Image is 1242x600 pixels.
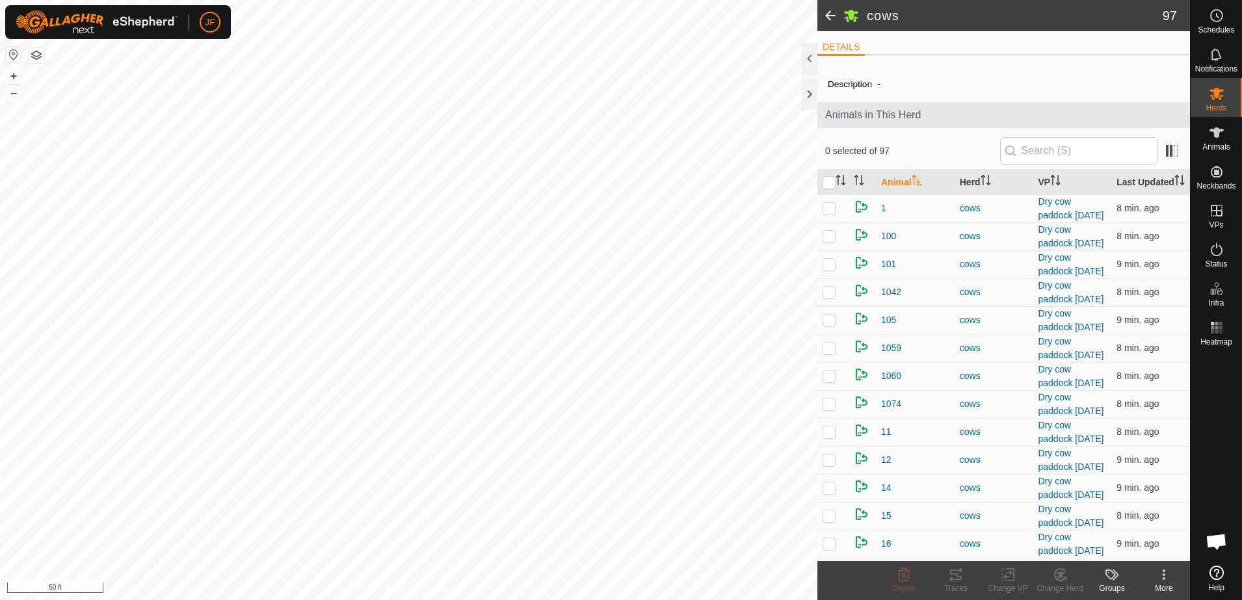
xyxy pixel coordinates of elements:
img: returning on [854,311,869,326]
span: 11 [881,425,892,439]
a: Dry cow paddock [DATE] [1038,280,1104,304]
span: Animals [1202,143,1230,151]
a: Dry cow paddock [DATE] [1038,196,1104,220]
p-sorticon: Activate to sort [836,177,846,187]
div: cows [960,341,1028,355]
th: Last Updated [1111,170,1190,195]
p-sorticon: Activate to sort [912,177,922,187]
img: returning on [854,506,869,522]
span: Heatmap [1200,338,1232,346]
div: Groups [1086,582,1138,594]
a: Dry cow paddock [DATE] [1038,224,1104,248]
th: Animal [876,170,955,195]
img: returning on [854,339,869,354]
div: cows [960,509,1028,523]
span: Herds [1206,104,1226,112]
div: Change VP [982,582,1034,594]
a: Dry cow paddock [DATE] [1038,532,1104,556]
div: cows [960,202,1028,215]
span: 1 [881,202,886,215]
div: cows [960,425,1028,439]
img: returning on [854,478,869,494]
span: - [872,73,886,94]
p-sorticon: Activate to sort [981,177,991,187]
span: Sep 11, 2025, 10:22 AM [1116,343,1159,353]
span: Notifications [1195,65,1237,73]
span: Sep 11, 2025, 10:22 AM [1116,510,1159,521]
a: Dry cow paddock [DATE] [1038,308,1104,332]
img: returning on [854,534,869,550]
span: Sep 11, 2025, 10:22 AM [1116,231,1159,241]
span: 15 [881,509,892,523]
div: cows [960,313,1028,327]
span: 14 [881,481,892,495]
img: returning on [854,199,869,215]
span: Sep 11, 2025, 10:22 AM [1116,287,1159,297]
a: Dry cow paddock [DATE] [1038,392,1104,416]
span: 1042 [881,285,901,299]
span: Sep 11, 2025, 10:22 AM [1116,398,1159,409]
span: Sep 11, 2025, 10:21 AM [1116,259,1159,269]
div: cows [960,285,1028,299]
span: Sep 11, 2025, 10:21 AM [1116,538,1159,549]
span: Sep 11, 2025, 10:21 AM [1116,482,1159,493]
span: Sep 11, 2025, 10:22 AM [1116,203,1159,213]
span: 100 [881,229,896,243]
span: Sep 11, 2025, 10:22 AM [1116,426,1159,437]
span: Sep 11, 2025, 10:21 AM [1116,454,1159,465]
div: cows [960,369,1028,383]
img: returning on [854,423,869,438]
th: Herd [955,170,1033,195]
span: 1060 [881,369,901,383]
button: – [6,85,21,101]
span: Animals in This Herd [825,107,1182,123]
div: More [1138,582,1190,594]
li: DETAILS [817,40,865,56]
span: Schedules [1198,26,1234,34]
span: Sep 11, 2025, 10:22 AM [1116,371,1159,381]
a: Dry cow paddock [DATE] [1038,476,1104,500]
img: returning on [854,367,869,382]
button: Reset Map [6,47,21,62]
h2: cows [867,8,1163,23]
a: Dry cow paddock [DATE] [1038,504,1104,528]
input: Search (S) [1000,137,1157,164]
img: returning on [854,255,869,270]
div: cows [960,481,1028,495]
a: Help [1191,560,1242,597]
div: cows [960,397,1028,411]
span: 12 [881,453,892,467]
span: 105 [881,313,896,327]
p-sorticon: Activate to sort [1050,177,1061,187]
a: Dry cow paddock [DATE] [1038,336,1104,360]
a: Contact Us [421,583,460,595]
span: 1059 [881,341,901,355]
div: Change Herd [1034,582,1086,594]
label: Description [828,79,872,89]
span: Infra [1208,299,1224,307]
span: 97 [1163,6,1177,25]
img: returning on [854,283,869,298]
a: Dry cow paddock [DATE] [1038,364,1104,388]
a: Privacy Policy [357,583,406,595]
a: Dry cow paddock [DATE] [1038,420,1104,444]
span: 101 [881,257,896,271]
button: Map Layers [29,47,44,63]
span: VPs [1209,221,1223,229]
a: Dry cow paddock [DATE] [1038,448,1104,472]
span: 16 [881,537,892,551]
div: cows [960,229,1028,243]
span: Delete [893,584,916,593]
span: Status [1205,260,1227,268]
span: 1074 [881,397,901,411]
div: cows [960,453,1028,467]
p-sorticon: Activate to sort [854,177,864,187]
a: Dry cow paddock [DATE] [1038,560,1104,584]
span: 0 selected of 97 [825,144,1000,158]
img: returning on [854,395,869,410]
span: Sep 11, 2025, 10:21 AM [1116,315,1159,325]
span: Help [1208,584,1224,592]
p-sorticon: Activate to sort [1174,177,1185,187]
button: + [6,68,21,84]
img: returning on [854,450,869,466]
